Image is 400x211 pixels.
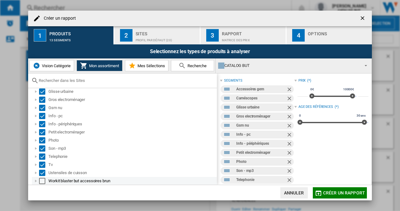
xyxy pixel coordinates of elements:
div: Info - périphériques [48,121,216,127]
ng-md-icon: Retirer [286,168,294,175]
div: Son - mp3 [236,167,286,175]
div: Sites [136,29,197,35]
div: Selectionnez les types de produits à analyser [28,44,372,58]
div: Gsm nu [236,122,286,129]
div: 2 [120,29,132,42]
ng-md-icon: Retirer [286,150,294,157]
ng-md-icon: Retirer [286,177,294,184]
div: Petit electroménager [48,129,216,135]
div: Telephonie [236,176,286,184]
button: getI18NText('BUTTONS.CLOSE_DIALOG') [357,12,369,25]
ng-md-icon: Retirer [286,113,294,121]
input: Rechercher dans les Sites [39,78,214,83]
button: 3 Rapport Matrice des prix [201,26,287,44]
div: Info - périphériques [236,140,286,148]
span: 10000€ [342,87,355,92]
div: Tv [48,162,216,168]
md-checkbox: Select [39,162,48,168]
button: Mes Sélections [125,60,168,71]
span: Vision Catégorie [40,63,71,68]
ng-md-icon: Retirer [286,104,294,112]
md-checkbox: Select [39,88,48,95]
md-checkbox: Select [39,121,48,127]
div: Son - mp3 [48,145,216,152]
span: Créer un rapport [323,190,365,195]
div: Gros electroménager [48,97,216,103]
div: Telephonie [48,153,216,160]
md-checkbox: Select [39,170,48,176]
md-checkbox: Select [39,145,48,152]
md-checkbox: Select [39,153,48,160]
div: Gsm nu [48,105,216,111]
span: 30 ans [356,113,367,118]
div: 4 [292,29,305,42]
div: Photo [236,158,286,166]
md-checkbox: Select [39,105,48,111]
md-checkbox: Select [39,97,48,103]
div: Matrice des prix [222,35,283,42]
div: Accessoires gem [236,85,286,93]
span: Mon assortiment [87,63,119,68]
div: Gros electroménager [236,113,286,120]
div: Workit blaster but accessoires brun [48,178,216,184]
div: Info - pc [48,113,216,119]
ng-md-icon: Retirer [286,95,294,103]
md-checkbox: Select [39,178,48,184]
button: Vision Catégorie [29,60,74,71]
div: Glisse urbaine [48,88,216,95]
ng-md-icon: getI18NText('BUTTONS.CLOSE_DIALOG') [359,15,367,23]
h4: Créer un rapport [41,15,76,22]
div: Rapport [222,29,283,35]
button: Créer un rapport [313,187,367,198]
span: Recherche [186,63,207,68]
div: Caméscopes [236,94,286,102]
button: 1 Produits 13 segments [28,26,114,44]
md-checkbox: Select [39,113,48,119]
ng-md-icon: Retirer [286,132,294,139]
div: CATALOG BUT [218,61,359,70]
div: Ustensiles de cuisson [48,170,216,176]
div: Age des références [298,104,333,109]
div: segments [224,78,242,83]
button: Recherche [171,60,214,71]
div: Prix [298,78,306,83]
span: 0€ [309,87,315,92]
button: Mon assortiment [77,60,122,71]
ng-md-icon: Retirer [286,159,294,166]
md-checkbox: Select [39,129,48,135]
div: Info - pc [236,131,286,138]
button: 4 Options [287,26,372,44]
div: Produits [49,29,111,35]
ng-md-icon: Retirer [286,123,294,130]
md-checkbox: Select [39,137,48,143]
ng-md-icon: Retirer [286,86,294,94]
div: 3 [206,29,219,42]
div: 1 [34,29,46,42]
button: 2 Sites Profil par défaut (20) [114,26,200,44]
span: 0 [298,113,302,118]
span: Mes Sélections [136,63,165,68]
img: wiser-icon-blue.png [33,62,40,69]
div: 13 segments [49,35,111,42]
div: Profil par défaut (20) [136,35,197,42]
button: Annuler [280,187,308,198]
ng-md-icon: Retirer [286,141,294,148]
div: Petit electroménager [236,149,286,157]
div: Options [308,29,369,35]
div: Photo [48,137,216,143]
div: Glisse urbaine [236,103,286,111]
